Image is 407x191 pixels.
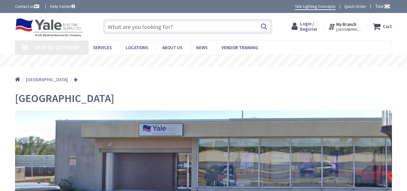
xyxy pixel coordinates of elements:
span: Vendor Training [221,45,258,50]
strong: My Branch [336,21,356,27]
span: Tour [375,3,390,9]
a: Yale Lighting Concepts [295,3,336,10]
span: [GEOGRAPHIC_DATA] [15,91,114,105]
span: Login / Register [300,21,318,32]
a: Quick Order [344,3,366,9]
span: Locations [126,45,148,50]
a: Help Center [50,3,75,9]
input: What are you looking for? [103,19,272,34]
strong: Cart [383,21,392,32]
span: News [196,45,208,50]
span: Shop By Category [34,44,80,51]
div: My Branch [GEOGRAPHIC_DATA], [GEOGRAPHIC_DATA] [328,21,362,32]
a: Login / Register [292,21,318,32]
span: Services [93,45,112,50]
strong: [GEOGRAPHIC_DATA] [26,77,68,82]
img: Yale Electric Supply Co. [15,18,83,37]
span: [GEOGRAPHIC_DATA], [GEOGRAPHIC_DATA] [336,27,362,32]
span: About Us [162,45,182,50]
a: Cart [373,21,392,32]
a: Contact us [15,3,40,9]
